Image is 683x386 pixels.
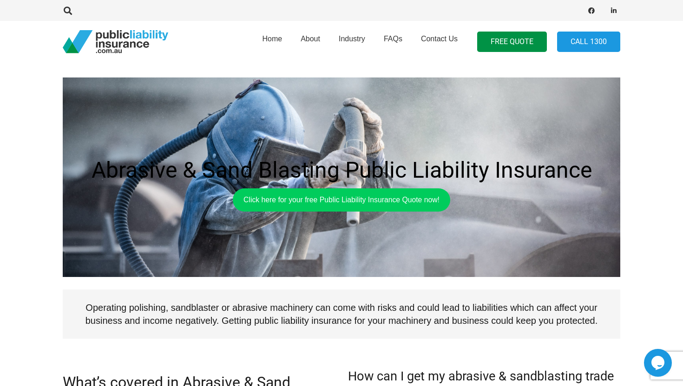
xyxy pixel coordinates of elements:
[59,6,77,15] a: Search
[477,32,547,52] a: FREE QUOTE
[421,35,458,43] span: Contact Us
[69,157,614,184] h1: Abrasive & Sand Blasting Public Liability Insurance
[412,18,467,65] a: Contact Us
[374,18,412,65] a: FAQs
[301,35,320,43] span: About
[607,4,620,17] a: LinkedIn
[233,188,450,212] a: Click here for your free Public Liability Insurance Quote now!
[253,18,291,65] a: Home
[291,18,329,65] a: About
[557,32,620,52] a: Call 1300
[329,18,374,65] a: Industry
[262,35,282,43] span: Home
[644,349,674,377] iframe: chat widget
[63,289,620,339] p: Operating polishing, sandblaster or abrasive machinery can come with risks and could lead to liab...
[384,35,402,43] span: FAQs
[339,35,365,43] span: Industry
[585,4,598,17] a: Facebook
[63,30,168,53] a: pli_logotransparent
